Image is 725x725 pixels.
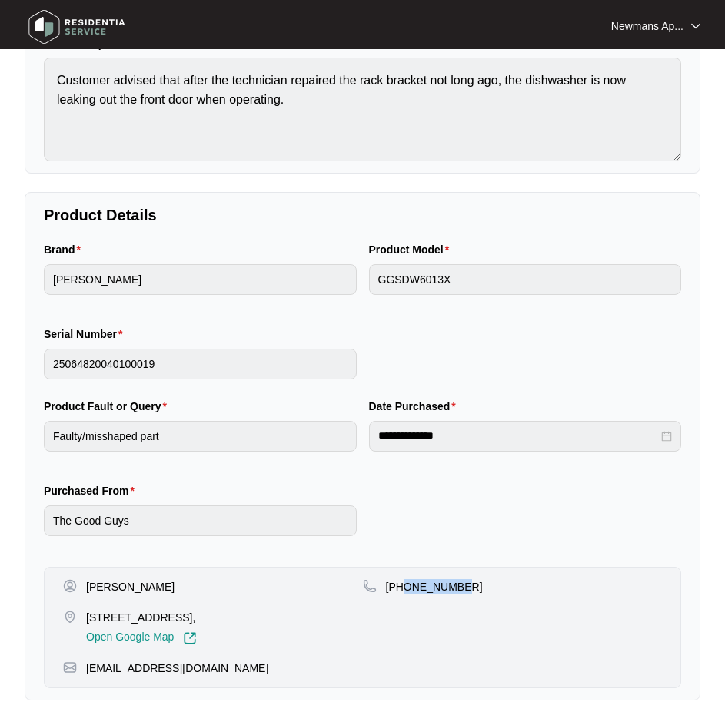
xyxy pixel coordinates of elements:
input: Purchased From [44,505,357,536]
img: user-pin [63,579,77,593]
label: Serial Number [44,326,128,342]
label: Brand [44,242,87,257]
label: Purchased From [44,483,141,498]
img: map-pin [63,610,77,624]
img: residentia service logo [23,4,131,50]
label: Date Purchased [369,399,462,414]
label: Product Fault or Query [44,399,173,414]
input: Date Purchased [378,428,659,444]
img: map-pin [63,660,77,674]
img: Link-External [183,631,197,645]
img: map-pin [363,579,377,593]
label: Product Model [369,242,456,257]
input: Product Model [369,264,682,295]
textarea: Customer advised that after the technician repaired the rack bracket not long ago, the dishwasher... [44,58,681,161]
p: [PHONE_NUMBER] [386,579,483,594]
input: Brand [44,264,357,295]
input: Product Fault or Query [44,421,357,452]
p: Newmans Ap... [611,18,683,34]
p: [EMAIL_ADDRESS][DOMAIN_NAME] [86,660,268,676]
p: [STREET_ADDRESS], [86,610,197,625]
img: dropdown arrow [691,22,700,30]
a: Open Google Map [86,631,197,645]
p: Product Details [44,204,681,226]
p: [PERSON_NAME] [86,579,175,594]
input: Serial Number [44,349,357,379]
